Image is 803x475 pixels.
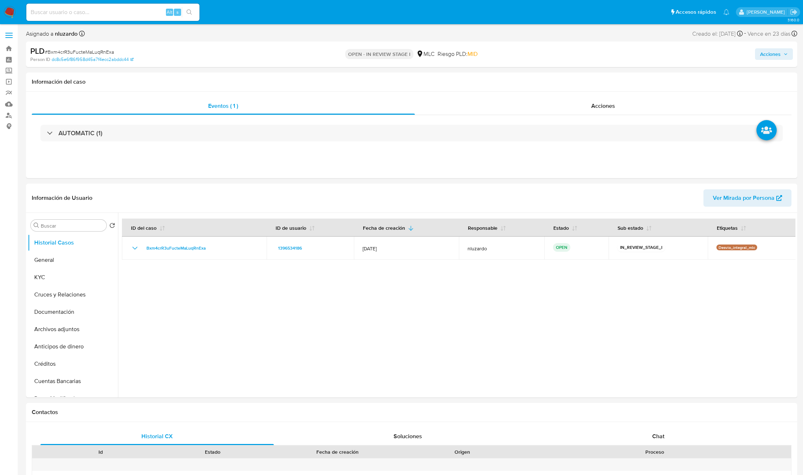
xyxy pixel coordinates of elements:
[28,234,118,251] button: Historial Casos
[523,448,786,456] div: Proceso
[32,194,92,202] h1: Información de Usuario
[394,432,422,440] span: Soluciones
[468,50,478,58] span: MID
[438,50,478,58] span: Riesgo PLD:
[723,9,729,15] a: Notificaciones
[26,8,199,17] input: Buscar usuario o caso...
[208,102,238,110] span: Eventos ( 1 )
[30,56,50,63] b: Person ID
[703,189,791,207] button: Ver Mirada por Persona
[747,9,787,16] p: nicolas.luzardo@mercadolibre.com
[182,7,197,17] button: search-icon
[28,355,118,373] button: Créditos
[28,251,118,269] button: General
[32,409,791,416] h1: Contactos
[26,30,78,38] span: Asignado a
[109,223,115,230] button: Volver al orden por defecto
[28,303,118,321] button: Documentación
[760,48,781,60] span: Acciones
[50,448,152,456] div: Id
[790,8,798,16] a: Salir
[41,223,104,229] input: Buscar
[34,223,39,228] button: Buscar
[167,9,172,16] span: Alt
[30,45,45,57] b: PLD
[52,56,133,63] a: dc8c5e6f86f958d45a7f4ecc2abddc44
[176,9,179,16] span: s
[692,29,743,39] div: Creado el: [DATE]
[58,129,102,137] h3: AUTOMATIC (1)
[744,29,746,39] span: -
[416,50,435,58] div: MLC
[28,286,118,303] button: Cruces y Relaciones
[345,49,413,59] p: OPEN - IN REVIEW STAGE I
[141,432,173,440] span: Historial CX
[32,78,791,85] h1: Información del caso
[28,338,118,355] button: Anticipos de dinero
[28,321,118,338] button: Archivos adjuntos
[28,269,118,286] button: KYC
[28,373,118,390] button: Cuentas Bancarias
[28,390,118,407] button: Datos Modificados
[40,125,783,141] div: AUTOMATIC (1)
[53,30,78,38] b: nluzardo
[411,448,513,456] div: Origen
[747,30,790,38] span: Vence en 23 días
[713,189,775,207] span: Ver Mirada por Persona
[676,8,716,16] span: Accesos rápidos
[274,448,401,456] div: Fecha de creación
[591,102,615,110] span: Acciones
[45,48,114,56] span: # Bxm4crR3uFucteMaLuqRnExa
[755,48,793,60] button: Acciones
[652,432,664,440] span: Chat
[162,448,264,456] div: Estado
